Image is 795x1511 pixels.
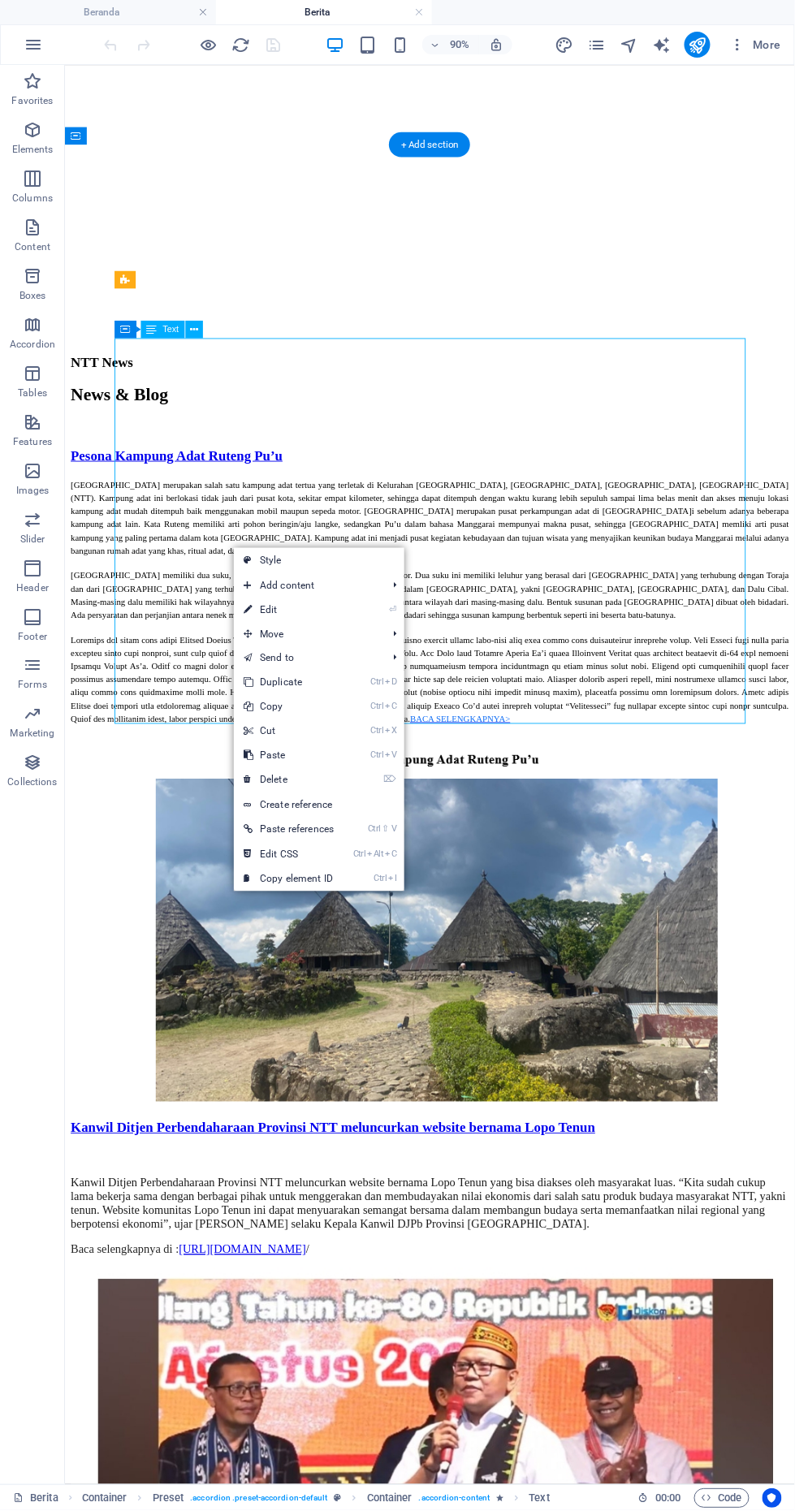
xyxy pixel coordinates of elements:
[216,3,432,21] h4: Berita
[231,35,251,54] button: reload
[620,35,639,54] button: navigator
[234,598,343,622] a: ⏎Edit
[489,37,503,52] i: On resize automatically adjust zoom level to fit chosen device.
[447,35,473,54] h6: 90%
[724,32,788,58] button: More
[13,1489,58,1509] a: Click to cancel selection. Double-click to open Pages
[335,1494,342,1503] i: This element is a customizable preset
[587,36,606,54] i: Pages (Ctrl+Alt+S)
[18,679,47,692] p: Forms
[587,35,607,54] button: pages
[702,1489,742,1509] span: Code
[655,1489,681,1509] span: 00 00
[385,726,396,736] i: X
[13,435,52,448] p: Features
[162,326,179,335] span: Text
[388,874,396,884] i: I
[18,386,47,399] p: Tables
[234,818,343,842] a: Ctrl⇧VPaste references
[234,867,343,891] a: CtrlICopy element ID
[10,727,54,740] p: Marketing
[688,36,706,54] i: Publish
[374,874,387,884] i: Ctrl
[232,36,251,54] i: Reload page
[382,824,390,835] i: ⇧
[353,849,366,860] i: Ctrl
[555,35,574,54] button: design
[652,35,672,54] button: text_generator
[18,630,47,643] p: Footer
[234,646,380,671] a: Send to
[234,719,343,744] a: CtrlXCut
[12,143,54,156] p: Elements
[11,94,53,107] p: Favorites
[234,671,343,695] a: CtrlDDuplicate
[694,1489,750,1509] button: Code
[234,622,380,646] span: Move
[234,744,343,768] a: CtrlVPaste
[234,548,404,572] a: Style
[234,843,343,867] a: CtrlAltCEdit CSS
[10,338,55,351] p: Accordion
[620,36,638,54] i: Navigator
[190,1489,327,1509] span: . accordion .preset-accordion-default
[15,240,50,253] p: Content
[391,824,396,835] i: V
[16,581,49,594] p: Header
[7,776,57,789] p: Collections
[20,533,45,546] p: Slider
[371,677,384,688] i: Ctrl
[12,192,53,205] p: Columns
[385,702,396,712] i: C
[234,573,380,598] span: Add content
[234,768,343,792] a: ⌦Delete
[371,750,384,761] i: Ctrl
[555,36,573,54] i: Design (Ctrl+Alt+Y)
[422,35,480,54] button: 90%
[529,1489,550,1509] span: Click to select. Double-click to edit
[730,37,781,53] span: More
[153,1489,184,1509] span: Click to select. Double-click to edit
[368,849,384,860] i: Alt
[367,1489,413,1509] span: Click to select. Double-click to edit
[82,1489,550,1509] nav: breadcrumb
[371,702,384,712] i: Ctrl
[685,32,711,58] button: publish
[763,1489,782,1509] button: Usercentrics
[385,849,396,860] i: C
[419,1489,490,1509] span: . accordion-content
[199,35,218,54] button: Click here to leave preview mode and continue editing
[496,1494,503,1503] i: Element contains an animation
[368,824,381,835] i: Ctrl
[385,750,396,761] i: V
[385,677,396,688] i: D
[667,1492,669,1505] span: :
[638,1489,681,1509] h6: Session time
[82,1489,127,1509] span: Click to select. Double-click to edit
[16,484,50,497] p: Images
[371,726,384,736] i: Ctrl
[390,132,471,158] div: + Add section
[652,36,671,54] i: AI Writer
[383,775,396,785] i: ⌦
[19,289,46,302] p: Boxes
[234,695,343,719] a: CtrlCCopy
[389,604,396,615] i: ⏎
[234,793,404,818] a: Create reference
